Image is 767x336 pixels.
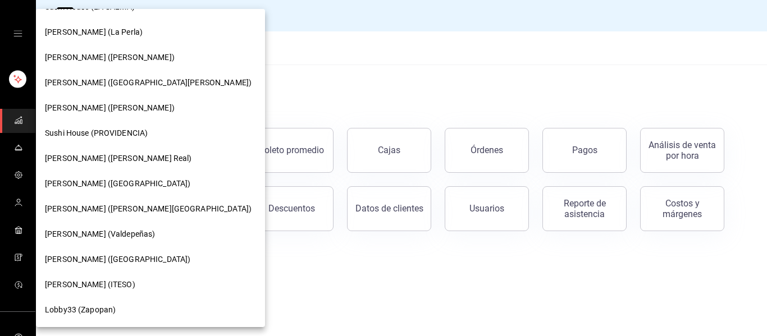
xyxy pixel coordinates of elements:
font: [PERSON_NAME] ([PERSON_NAME]) [45,103,175,112]
div: [PERSON_NAME] (ITESO) [36,272,265,297]
div: [PERSON_NAME] ([GEOGRAPHIC_DATA]) [36,247,265,272]
font: [PERSON_NAME] (Valdepeñas) [45,229,155,238]
div: [PERSON_NAME] ([PERSON_NAME] Real) [36,146,265,171]
font: [PERSON_NAME] ([PERSON_NAME]) [45,53,175,62]
div: [PERSON_NAME] ([PERSON_NAME]) [36,95,265,121]
div: [PERSON_NAME] (La Perla) [36,20,265,45]
div: Sushi House (PROVIDENCIA) [36,121,265,146]
font: [PERSON_NAME] ([PERSON_NAME] Real) [45,154,191,163]
font: [PERSON_NAME] ([GEOGRAPHIC_DATA]) [45,255,190,264]
font: [PERSON_NAME] ([GEOGRAPHIC_DATA]) [45,179,190,188]
div: [PERSON_NAME] ([GEOGRAPHIC_DATA][PERSON_NAME]) [36,70,265,95]
div: [PERSON_NAME] (Valdepeñas) [36,222,265,247]
font: [PERSON_NAME] (ITESO) [45,280,135,289]
div: [PERSON_NAME] ([PERSON_NAME]) [36,45,265,70]
font: [PERSON_NAME] (La Perla) [45,27,143,36]
font: Sushi House (PROVIDENCIA) [45,128,148,137]
font: Lobby33 (Zapopan) [45,305,116,314]
div: [PERSON_NAME] ([PERSON_NAME][GEOGRAPHIC_DATA]) [36,196,265,222]
font: [PERSON_NAME] ([PERSON_NAME][GEOGRAPHIC_DATA]) [45,204,252,213]
div: [PERSON_NAME] ([GEOGRAPHIC_DATA]) [36,171,265,196]
div: Lobby33 (Zapopan) [36,297,265,323]
font: [PERSON_NAME] ([GEOGRAPHIC_DATA][PERSON_NAME]) [45,78,252,87]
